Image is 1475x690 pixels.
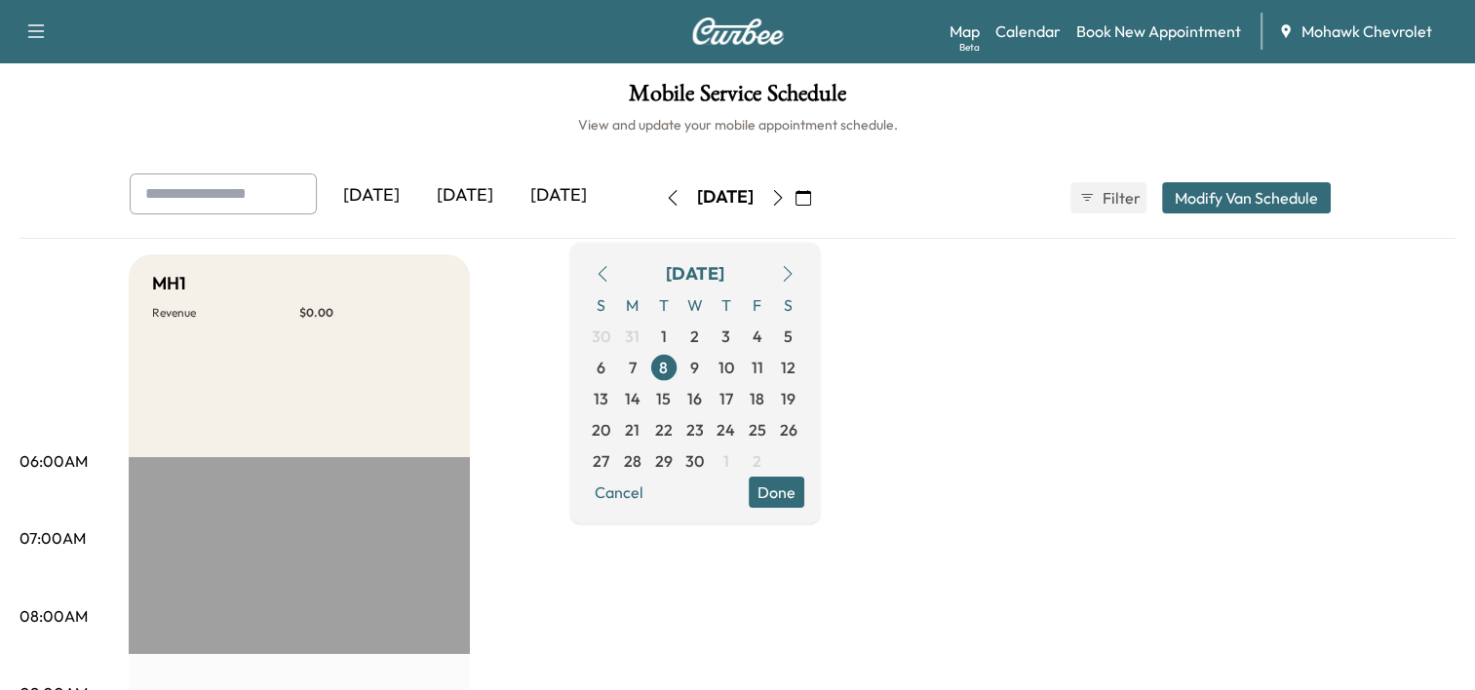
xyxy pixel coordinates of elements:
div: [DATE] [697,185,754,210]
span: 2 [753,449,761,473]
span: 21 [625,418,640,441]
p: Revenue [152,305,299,321]
button: Modify Van Schedule [1162,182,1331,213]
span: 9 [690,356,699,379]
span: 3 [721,325,730,348]
h6: View and update your mobile appointment schedule. [19,115,1456,134]
span: 29 [655,449,673,473]
a: MapBeta [950,19,980,43]
span: 18 [750,387,764,410]
span: 17 [719,387,733,410]
span: 2 [690,325,699,348]
span: 12 [781,356,796,379]
button: Done [749,477,804,508]
span: 23 [686,418,704,441]
div: [DATE] [418,173,512,218]
span: F [742,289,773,321]
button: Cancel [586,477,652,508]
span: 30 [685,449,704,473]
span: Mohawk Chevrolet [1301,19,1432,43]
span: 25 [749,418,766,441]
span: 15 [656,387,671,410]
span: 24 [717,418,735,441]
p: 08:00AM [19,604,88,628]
span: W [679,289,711,321]
span: S [773,289,804,321]
p: 06:00AM [19,449,88,473]
h5: MH1 [152,270,186,297]
span: 30 [592,325,610,348]
div: [DATE] [666,260,724,287]
span: 22 [655,418,673,441]
p: $ 0.00 [299,305,446,321]
p: 07:00AM [19,526,86,550]
span: T [648,289,679,321]
div: Beta [959,40,980,55]
span: 4 [753,325,762,348]
span: 26 [780,418,797,441]
button: Filter [1070,182,1146,213]
span: 1 [723,449,729,473]
span: 16 [687,387,702,410]
span: 11 [752,356,763,379]
span: 20 [592,418,610,441]
span: 7 [629,356,637,379]
div: [DATE] [512,173,605,218]
span: 6 [597,356,605,379]
span: 19 [781,387,796,410]
span: 5 [784,325,793,348]
span: 8 [659,356,668,379]
h1: Mobile Service Schedule [19,82,1456,115]
span: 13 [594,387,608,410]
a: Calendar [995,19,1061,43]
span: 31 [625,325,640,348]
span: Filter [1103,186,1138,210]
span: S [586,289,617,321]
span: 1 [661,325,667,348]
a: Book New Appointment [1076,19,1241,43]
span: 14 [625,387,640,410]
div: [DATE] [325,173,418,218]
span: 28 [624,449,641,473]
span: M [617,289,648,321]
span: T [711,289,742,321]
span: 10 [718,356,734,379]
span: 27 [593,449,609,473]
img: Curbee Logo [691,18,785,45]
